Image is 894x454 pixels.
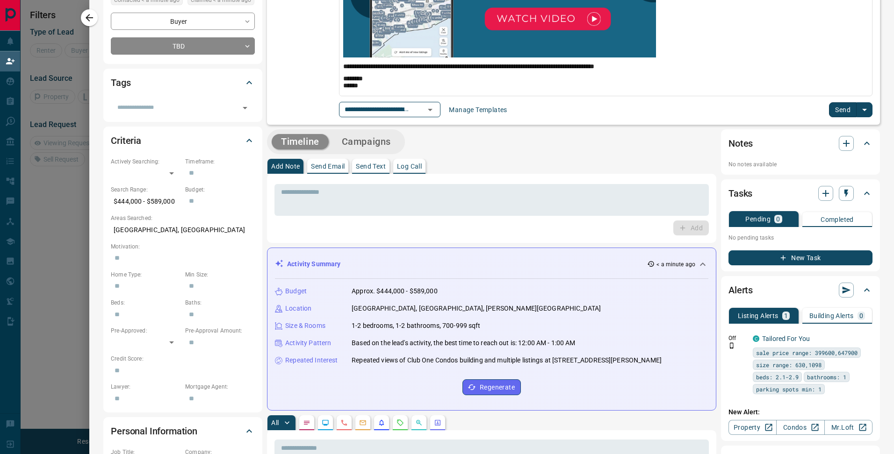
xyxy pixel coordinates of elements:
[784,312,788,319] p: 1
[656,260,695,269] p: < a minute ago
[738,312,779,319] p: Listing Alerts
[185,298,255,307] p: Baths:
[111,75,130,90] h2: Tags
[185,185,255,194] p: Budget:
[111,270,180,279] p: Home Type:
[756,384,822,394] span: parking spots min: 1
[185,326,255,335] p: Pre-Approval Amount:
[728,231,872,245] p: No pending tasks
[238,101,252,114] button: Open
[728,334,747,342] p: Off
[185,157,255,166] p: Timeframe:
[271,163,300,170] p: Add Note
[111,133,141,148] h2: Criteria
[424,103,437,116] button: Open
[285,355,338,365] p: Repeated Interest
[285,304,311,313] p: Location
[111,157,180,166] p: Actively Searching:
[111,242,255,251] p: Motivation:
[356,163,386,170] p: Send Text
[285,286,307,296] p: Budget
[311,163,345,170] p: Send Email
[756,372,799,382] span: beds: 2.1-2.9
[332,134,400,149] button: Campaigns
[728,186,752,201] h2: Tasks
[762,335,810,342] a: Tailored For You
[829,102,872,117] div: split button
[462,379,521,395] button: Regenerate
[728,420,777,435] a: Property
[776,216,780,222] p: 0
[111,383,180,391] p: Lawyer:
[352,355,662,365] p: Repeated views of Club One Condos building and multiple listings at [STREET_ADDRESS][PERSON_NAME]
[287,259,340,269] p: Activity Summary
[185,383,255,391] p: Mortgage Agent:
[111,355,255,363] p: Credit Score:
[285,321,325,331] p: Size & Rooms
[352,286,438,296] p: Approx. $444,000 - $589,000
[415,419,423,426] svg: Opportunities
[728,160,872,169] p: No notes available
[111,222,255,238] p: [GEOGRAPHIC_DATA], [GEOGRAPHIC_DATA]
[434,419,441,426] svg: Agent Actions
[756,360,822,369] span: size range: 630,1098
[111,71,255,94] div: Tags
[821,216,854,223] p: Completed
[728,407,872,417] p: New Alert:
[303,419,310,426] svg: Notes
[443,102,512,117] button: Manage Templates
[378,419,385,426] svg: Listing Alerts
[271,419,279,426] p: All
[728,136,753,151] h2: Notes
[340,419,348,426] svg: Calls
[185,270,255,279] p: Min Size:
[322,419,329,426] svg: Lead Browsing Activity
[809,312,854,319] p: Building Alerts
[111,37,255,55] div: TBD
[397,163,422,170] p: Log Call
[272,134,329,149] button: Timeline
[352,304,601,313] p: [GEOGRAPHIC_DATA], [GEOGRAPHIC_DATA], [PERSON_NAME][GEOGRAPHIC_DATA]
[728,132,872,155] div: Notes
[111,326,180,335] p: Pre-Approved:
[275,255,708,273] div: Activity Summary< a minute ago
[728,250,872,265] button: New Task
[111,194,180,209] p: $444,000 - $589,000
[728,182,872,205] div: Tasks
[728,279,872,301] div: Alerts
[352,321,480,331] p: 1-2 bedrooms, 1-2 bathrooms, 700-999 sqft
[807,372,846,382] span: bathrooms: 1
[111,13,255,30] div: Buyer
[756,348,858,357] span: sale price range: 399600,647900
[111,214,255,222] p: Areas Searched:
[397,419,404,426] svg: Requests
[352,338,575,348] p: Based on the lead's activity, the best time to reach out is: 12:00 AM - 1:00 AM
[111,420,255,442] div: Personal Information
[728,283,753,298] h2: Alerts
[111,298,180,307] p: Beds:
[776,420,824,435] a: Condos
[745,216,771,222] p: Pending
[359,419,367,426] svg: Emails
[728,342,735,349] svg: Push Notification Only
[753,335,759,342] div: condos.ca
[111,129,255,152] div: Criteria
[824,420,872,435] a: Mr.Loft
[111,424,197,439] h2: Personal Information
[285,338,331,348] p: Activity Pattern
[829,102,857,117] button: Send
[859,312,863,319] p: 0
[111,185,180,194] p: Search Range:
